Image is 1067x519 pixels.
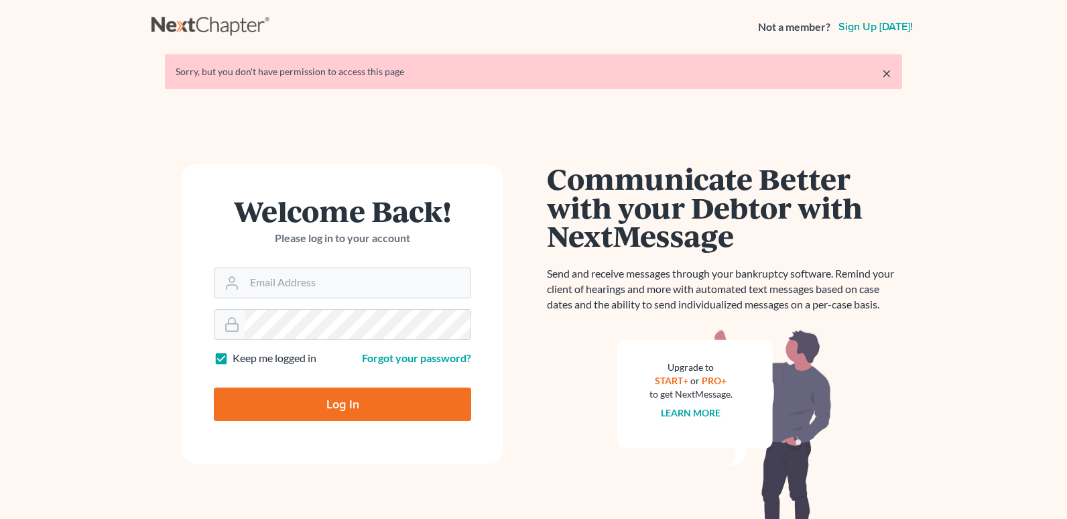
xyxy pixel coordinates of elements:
a: PRO+ [702,375,727,386]
input: Log In [214,388,471,421]
h1: Welcome Back! [214,196,471,225]
a: START+ [655,375,689,386]
strong: Not a member? [758,19,830,35]
a: Sign up [DATE]! [836,21,916,32]
label: Keep me logged in [233,351,316,366]
span: or [691,375,700,386]
div: Sorry, but you don't have permission to access this page [176,65,891,78]
p: Please log in to your account [214,231,471,246]
a: Learn more [662,407,721,418]
h1: Communicate Better with your Debtor with NextMessage [547,164,902,250]
div: to get NextMessage. [649,388,733,401]
input: Email Address [245,268,470,298]
a: × [882,65,891,81]
a: Forgot your password? [362,351,471,364]
div: Upgrade to [649,361,733,374]
p: Send and receive messages through your bankruptcy software. Remind your client of hearings and mo... [547,266,902,312]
